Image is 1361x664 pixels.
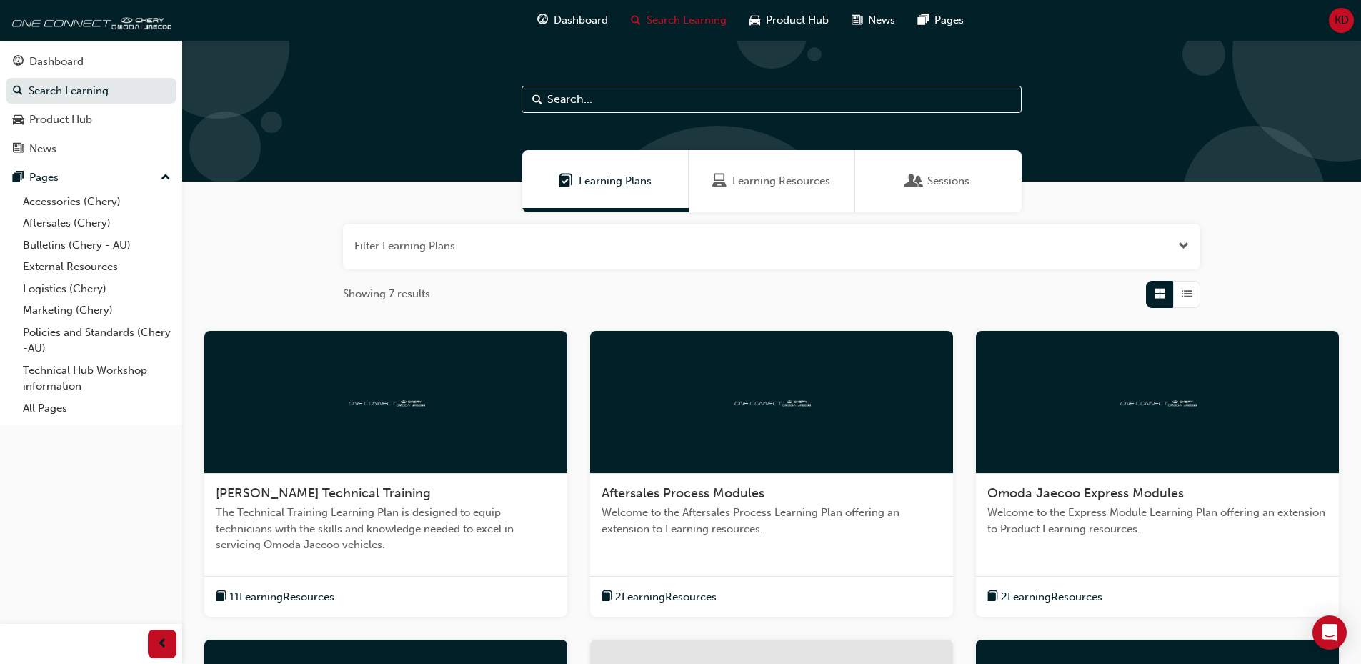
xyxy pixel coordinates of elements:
[1182,286,1192,302] span: List
[987,485,1184,501] span: Omoda Jaecoo Express Modules
[1178,238,1189,254] button: Open the filter
[602,485,764,501] span: Aftersales Process Modules
[6,106,176,133] a: Product Hub
[852,11,862,29] span: news-icon
[647,12,727,29] span: Search Learning
[17,212,176,234] a: Aftersales (Chery)
[216,485,431,501] span: [PERSON_NAME] Technical Training
[7,6,171,34] img: oneconnect
[927,173,969,189] span: Sessions
[13,143,24,156] span: news-icon
[29,112,92,128] div: Product Hub
[579,173,652,189] span: Learning Plans
[1329,8,1354,33] button: KD
[840,6,907,35] a: news-iconNews
[6,136,176,162] a: News
[738,6,840,35] a: car-iconProduct Hub
[6,49,176,75] a: Dashboard
[17,322,176,360] a: Policies and Standards (Chery -AU)
[522,86,1022,113] input: Search...
[6,164,176,191] button: Pages
[216,588,334,606] button: book-icon11LearningResources
[559,173,573,189] span: Learning Plans
[13,172,24,184] span: pages-icon
[987,588,998,606] span: book-icon
[590,331,953,618] a: oneconnectAftersales Process ModulesWelcome to the Aftersales Process Learning Plan offering an e...
[229,589,334,605] span: 11 Learning Resources
[13,114,24,127] span: car-icon
[6,46,176,164] button: DashboardSearch LearningProduct HubNews
[732,395,811,408] img: oneconnect
[17,191,176,213] a: Accessories (Chery)
[537,11,548,29] span: guage-icon
[204,331,567,618] a: oneconnect[PERSON_NAME] Technical TrainingThe Technical Training Learning Plan is designed to equ...
[347,395,425,408] img: oneconnect
[987,588,1102,606] button: book-icon2LearningResources
[216,505,556,553] span: The Technical Training Learning Plan is designed to equip technicians with the skills and knowled...
[343,286,430,302] span: Showing 7 results
[712,173,727,189] span: Learning Resources
[855,150,1022,212] a: SessionsSessions
[554,12,608,29] span: Dashboard
[615,589,717,605] span: 2 Learning Resources
[1312,615,1347,650] div: Open Intercom Messenger
[522,150,689,212] a: Learning PlansLearning Plans
[29,54,84,70] div: Dashboard
[907,6,975,35] a: pages-iconPages
[631,11,641,29] span: search-icon
[17,278,176,300] a: Logistics (Chery)
[1155,286,1165,302] span: Grid
[689,150,855,212] a: Learning ResourcesLearning Resources
[29,169,59,186] div: Pages
[532,91,542,108] span: Search
[766,12,829,29] span: Product Hub
[602,505,942,537] span: Welcome to the Aftersales Process Learning Plan offering an extension to Learning resources.
[918,11,929,29] span: pages-icon
[732,173,830,189] span: Learning Resources
[13,85,23,98] span: search-icon
[749,11,760,29] span: car-icon
[868,12,895,29] span: News
[157,635,168,653] span: prev-icon
[13,56,24,69] span: guage-icon
[29,141,56,157] div: News
[17,234,176,257] a: Bulletins (Chery - AU)
[976,331,1339,618] a: oneconnectOmoda Jaecoo Express ModulesWelcome to the Express Module Learning Plan offering an ext...
[161,169,171,187] span: up-icon
[987,505,1327,537] span: Welcome to the Express Module Learning Plan offering an extension to Product Learning resources.
[526,6,619,35] a: guage-iconDashboard
[1118,395,1197,408] img: oneconnect
[619,6,738,35] a: search-iconSearch Learning
[602,588,717,606] button: book-icon2LearningResources
[17,397,176,420] a: All Pages
[216,588,226,606] span: book-icon
[602,588,612,606] span: book-icon
[17,299,176,322] a: Marketing (Chery)
[934,12,964,29] span: Pages
[907,173,922,189] span: Sessions
[6,78,176,104] a: Search Learning
[17,360,176,397] a: Technical Hub Workshop information
[17,256,176,278] a: External Resources
[1001,589,1102,605] span: 2 Learning Resources
[1335,12,1349,29] span: KD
